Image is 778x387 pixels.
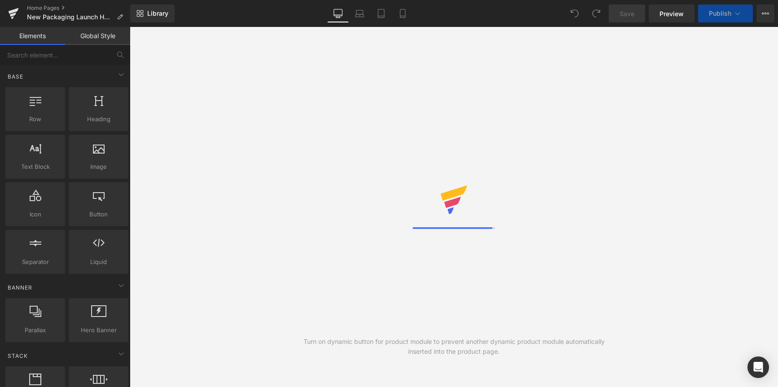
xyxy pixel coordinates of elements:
a: Laptop [349,4,370,22]
span: Banner [7,283,33,292]
span: Heading [71,114,126,124]
button: Redo [587,4,605,22]
a: Global Style [65,27,130,45]
a: Desktop [327,4,349,22]
div: Open Intercom Messenger [747,356,769,378]
span: Image [71,162,126,172]
span: Text Block [8,162,62,172]
span: New Packaging Launch Homepage Reskin [27,13,113,21]
span: Parallax [8,325,62,335]
span: Hero Banner [71,325,126,335]
span: Stack [7,352,29,360]
span: Row [8,114,62,124]
span: Liquid [71,257,126,267]
a: Preview [649,4,694,22]
span: Publish [709,10,731,17]
span: Preview [659,9,684,18]
span: Base [7,72,24,81]
button: Publish [698,4,753,22]
span: Save [620,9,634,18]
span: Icon [8,210,62,219]
span: Button [71,210,126,219]
button: More [756,4,774,22]
a: New Library [130,4,175,22]
a: Mobile [392,4,413,22]
button: Undo [566,4,584,22]
a: Home Pages [27,4,130,12]
a: Tablet [370,4,392,22]
div: Turn on dynamic button for product module to prevent another dynamic product module automatically... [292,337,616,356]
span: Library [147,9,168,18]
span: Separator [8,257,62,267]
